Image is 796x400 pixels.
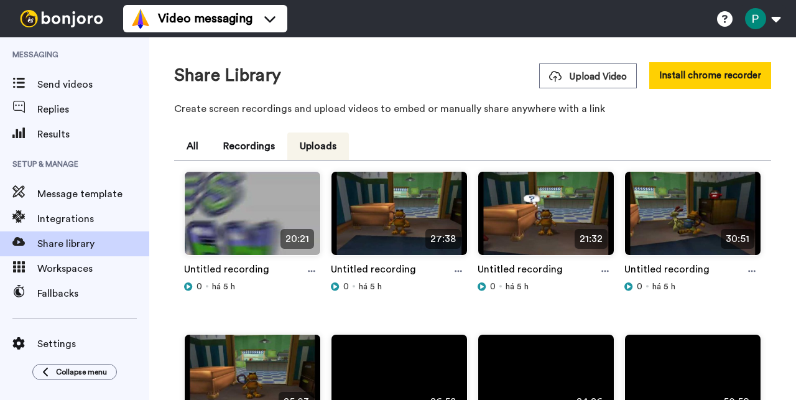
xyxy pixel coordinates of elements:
[185,172,320,266] img: 5612d417-633c-4a4f-9445-3d5d709dba33_thumbnail_source_1754773031.jpg
[575,229,608,249] span: 21:32
[624,281,761,293] div: há 5 h
[490,281,496,293] span: 0
[15,10,108,27] img: bj-logo-header-white.svg
[539,63,637,88] button: Upload Video
[37,187,149,202] span: Message template
[280,229,314,249] span: 20:21
[197,281,202,293] span: 0
[425,229,461,249] span: 27:38
[287,133,349,160] button: Uploads
[637,281,642,293] span: 0
[331,172,467,266] img: 667c9eea-a272-499d-abb3-7b1d645c268c_thumbnail_source_1754773050.jpg
[37,286,149,301] span: Fallbacks
[331,262,416,281] a: Untitled recording
[32,364,117,380] button: Collapse menu
[37,127,149,142] span: Results
[174,66,281,85] h1: Share Library
[211,133,287,160] button: Recordings
[478,262,563,281] a: Untitled recording
[343,281,349,293] span: 0
[625,172,761,266] img: 96ffb5bb-016a-4883-b4f8-91a2650d8149_thumbnail_source_1754773055.jpg
[649,62,771,89] button: Install chrome recorder
[721,229,754,249] span: 30:51
[624,262,710,281] a: Untitled recording
[478,172,614,266] img: 90cfb6dd-b2e0-425f-a69c-00250a644d27_thumbnail_source_1754773047.jpg
[174,133,211,160] button: All
[131,9,150,29] img: vm-color.svg
[56,367,107,377] span: Collapse menu
[174,101,771,116] p: Create screen recordings and upload videos to embed or manually share anywhere with a link
[37,337,149,351] span: Settings
[158,10,252,27] span: Video messaging
[184,262,269,281] a: Untitled recording
[331,281,468,293] div: há 5 h
[478,281,614,293] div: há 5 h
[37,102,149,117] span: Replies
[549,70,627,83] span: Upload Video
[184,281,321,293] div: há 5 h
[37,261,149,276] span: Workspaces
[37,236,149,251] span: Share library
[37,212,149,226] span: Integrations
[37,77,149,92] span: Send videos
